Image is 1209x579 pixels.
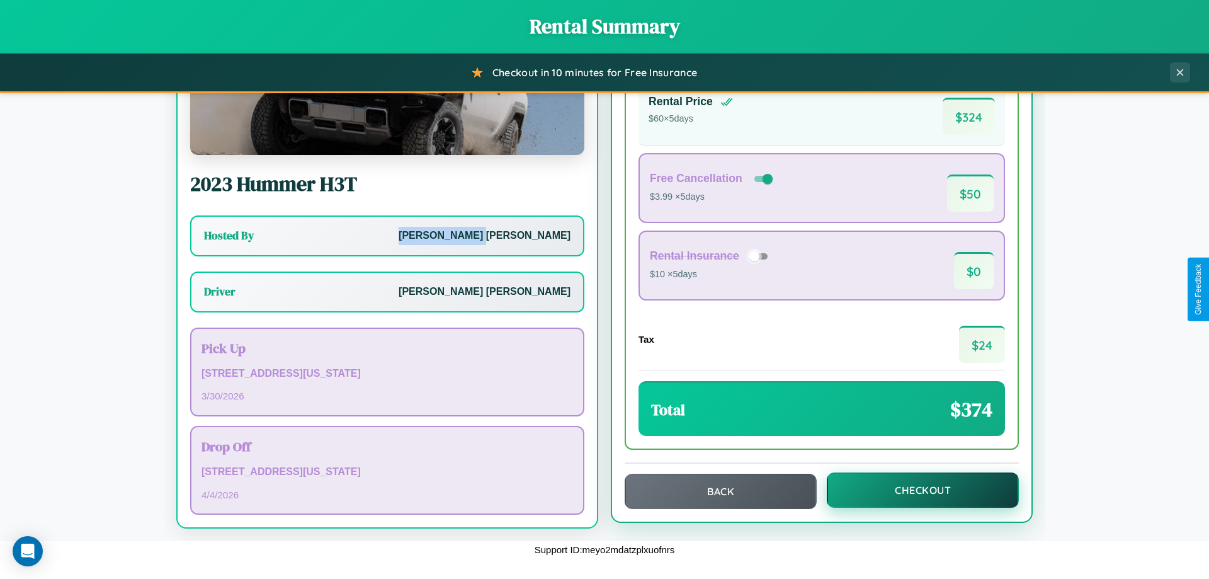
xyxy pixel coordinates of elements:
[625,474,817,509] button: Back
[950,396,992,423] span: $ 374
[650,249,739,263] h4: Rental Insurance
[201,463,573,481] p: [STREET_ADDRESS][US_STATE]
[204,284,236,299] h3: Driver
[943,98,995,135] span: $ 324
[190,170,584,198] h2: 2023 Hummer H3T
[535,541,675,558] p: Support ID: meyo2mdatzplxuofnrs
[651,399,685,420] h3: Total
[492,66,697,79] span: Checkout in 10 minutes for Free Insurance
[650,172,742,185] h4: Free Cancellation
[399,283,570,301] p: [PERSON_NAME] [PERSON_NAME]
[201,486,573,503] p: 4 / 4 / 2026
[649,95,713,108] h4: Rental Price
[201,365,573,383] p: [STREET_ADDRESS][US_STATE]
[639,334,654,345] h4: Tax
[947,175,994,212] span: $ 50
[13,536,43,566] div: Open Intercom Messenger
[650,189,775,205] p: $3.99 × 5 days
[201,339,573,357] h3: Pick Up
[959,326,1005,363] span: $ 24
[649,111,733,127] p: $ 60 × 5 days
[650,267,772,283] p: $10 × 5 days
[13,13,1196,40] h1: Rental Summary
[204,228,254,243] h3: Hosted By
[954,252,994,289] span: $ 0
[399,227,570,245] p: [PERSON_NAME] [PERSON_NAME]
[201,437,573,456] h3: Drop Off
[1194,264,1203,315] div: Give Feedback
[201,387,573,404] p: 3 / 30 / 2026
[827,473,1019,508] button: Checkout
